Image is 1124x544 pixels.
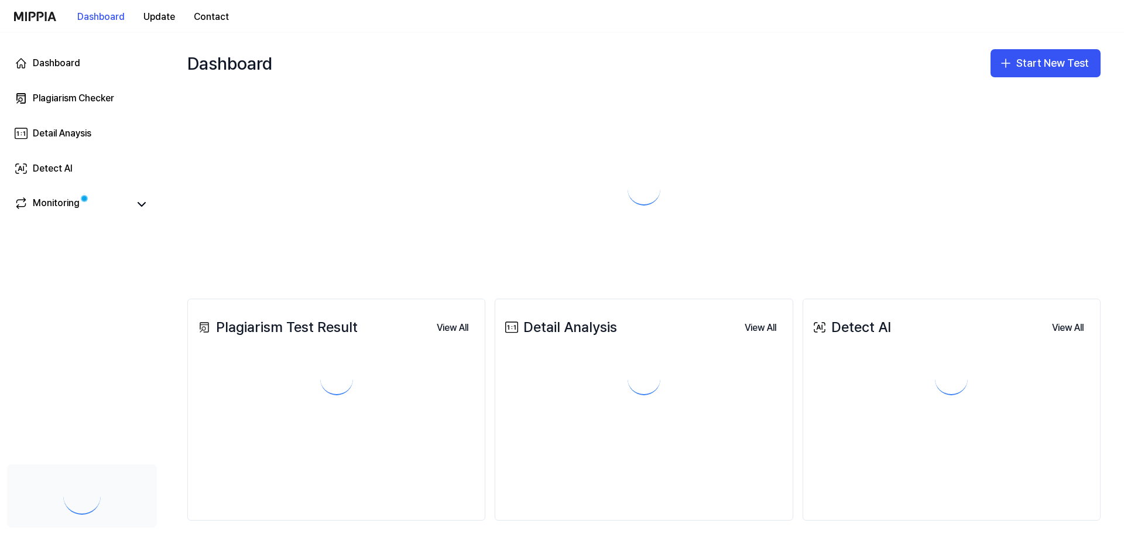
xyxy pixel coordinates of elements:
button: Dashboard [68,5,134,29]
div: Detect AI [33,162,73,176]
a: View All [735,315,786,340]
div: Detail Anaysis [33,126,91,141]
a: View All [1043,315,1093,340]
button: Start New Test [991,49,1101,77]
div: Monitoring [33,196,80,213]
a: Monitoring [14,196,129,213]
div: Plagiarism Checker [33,91,114,105]
button: Contact [184,5,238,29]
a: Detail Anaysis [7,119,157,148]
div: Detail Analysis [502,316,617,338]
button: Update [134,5,184,29]
button: View All [735,316,786,340]
a: View All [427,315,478,340]
button: View All [1043,316,1093,340]
button: View All [427,316,478,340]
a: Plagiarism Checker [7,84,157,112]
div: Dashboard [187,45,272,82]
a: Dashboard [7,49,157,77]
div: Dashboard [33,56,80,70]
div: Plagiarism Test Result [195,316,358,338]
a: Update [134,1,184,33]
div: Detect AI [810,316,891,338]
img: logo [14,12,56,21]
a: Detect AI [7,155,157,183]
